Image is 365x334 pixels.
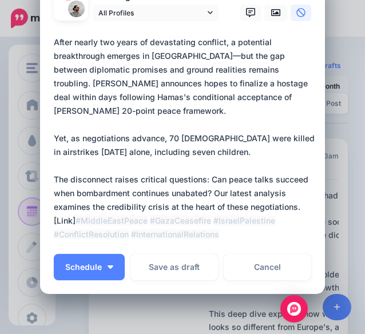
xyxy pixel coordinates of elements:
[54,35,317,241] div: After nearly two years of devastating conflict, a potential breakthrough emerges in [GEOGRAPHIC_D...
[108,265,113,269] img: arrow-down-white.png
[93,5,219,21] a: All Profiles
[98,7,205,19] span: All Profiles
[65,263,102,271] span: Schedule
[224,254,311,280] a: Cancel
[280,295,308,323] div: Open Intercom Messenger
[130,254,218,280] button: Save as draft
[54,254,125,280] button: Schedule
[68,1,85,17] img: 1696256505061-50508.png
